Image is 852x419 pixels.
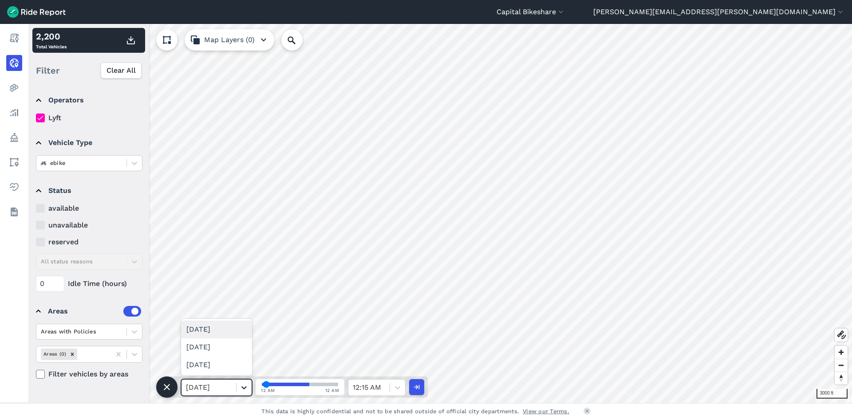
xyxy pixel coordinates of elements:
summary: Vehicle Type [36,130,141,155]
div: [DATE] [181,338,252,356]
div: [DATE] [181,321,252,338]
span: 12 AM [261,387,275,394]
a: View our Terms. [523,407,569,415]
div: Remove Areas (0) [67,349,77,360]
div: 3000 ft [816,389,848,399]
label: unavailable [36,220,142,231]
label: reserved [36,237,142,247]
div: Areas (0) [41,349,67,360]
a: Report [6,30,22,46]
input: Search Location or Vehicles [281,29,317,51]
div: Filter [32,57,145,84]
button: Map Layers (0) [185,29,274,51]
button: Clear All [101,63,142,78]
a: Health [6,179,22,195]
span: 12 AM [325,387,339,394]
canvas: Map [28,24,852,403]
button: Reset bearing to north [835,372,848,384]
a: Analyze [6,105,22,121]
a: Realtime [6,55,22,71]
a: Areas [6,154,22,170]
div: Areas [48,306,141,317]
label: Lyft [36,113,142,123]
div: 2,200 [36,30,67,43]
img: Ride Report [7,6,66,18]
summary: Areas [36,299,141,324]
button: Zoom out [835,359,848,372]
a: Datasets [6,204,22,220]
button: Zoom in [835,346,848,359]
label: Filter vehicles by areas [36,369,142,380]
summary: Operators [36,88,141,113]
summary: Status [36,178,141,203]
span: Clear All [106,65,136,76]
button: Capital Bikeshare [497,7,565,17]
label: available [36,203,142,214]
div: [DATE] [181,356,252,374]
a: Heatmaps [6,80,22,96]
div: Total Vehicles [36,30,67,51]
button: [PERSON_NAME][EMAIL_ADDRESS][PERSON_NAME][DOMAIN_NAME] [593,7,845,17]
a: Policy [6,129,22,145]
div: Idle Time (hours) [36,276,142,292]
